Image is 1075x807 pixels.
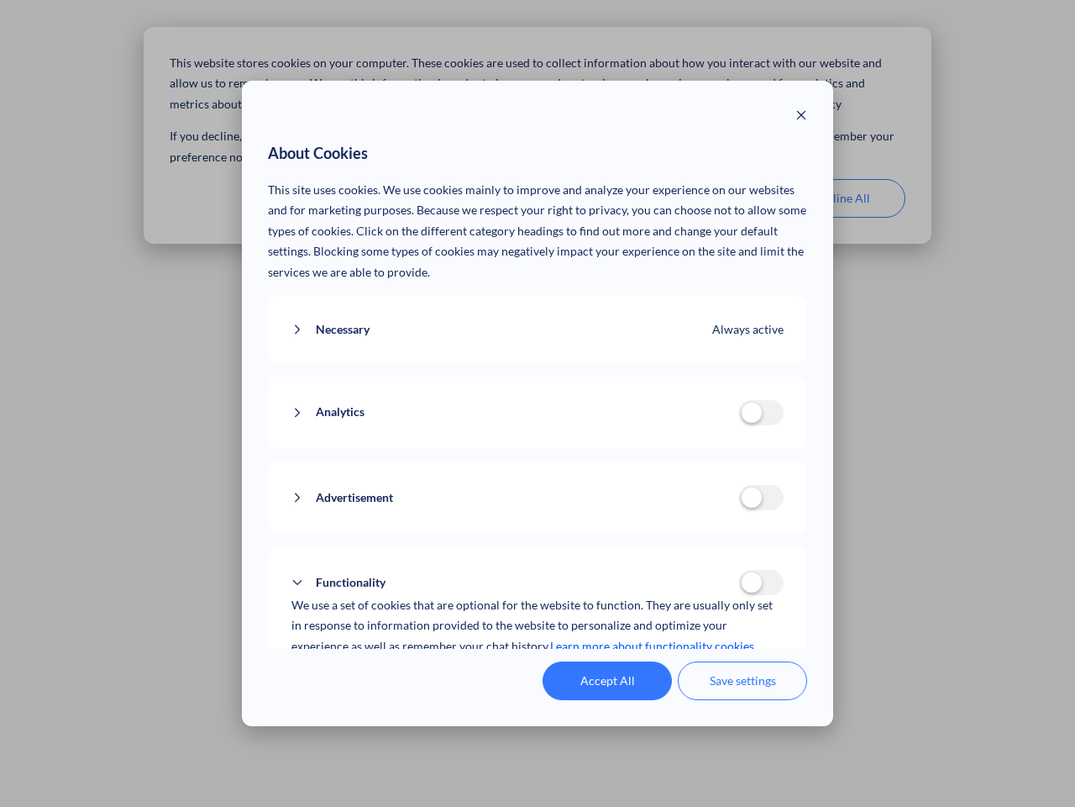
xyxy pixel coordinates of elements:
[316,488,393,509] span: Advertisement
[291,319,713,340] button: Necessary
[712,319,784,340] span: Always active
[991,726,1075,807] iframe: Chat Widget
[316,572,385,593] span: Functionality
[316,402,364,423] span: Analytics
[268,180,808,283] p: This site uses cookies. We use cookies mainly to improve and analyze your experience on our websi...
[316,319,370,340] span: Necessary
[291,595,784,657] p: We use a set of cookies that are optional for the website to function. They are usually only set ...
[291,488,739,509] button: Advertisement
[291,402,739,423] button: Analytics
[543,662,672,700] button: Accept All
[795,107,807,128] button: Close modal
[550,636,757,657] a: Learn more about functionality cookies.
[678,662,807,700] button: Save settings
[291,572,739,593] button: Functionality
[268,140,368,167] span: About Cookies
